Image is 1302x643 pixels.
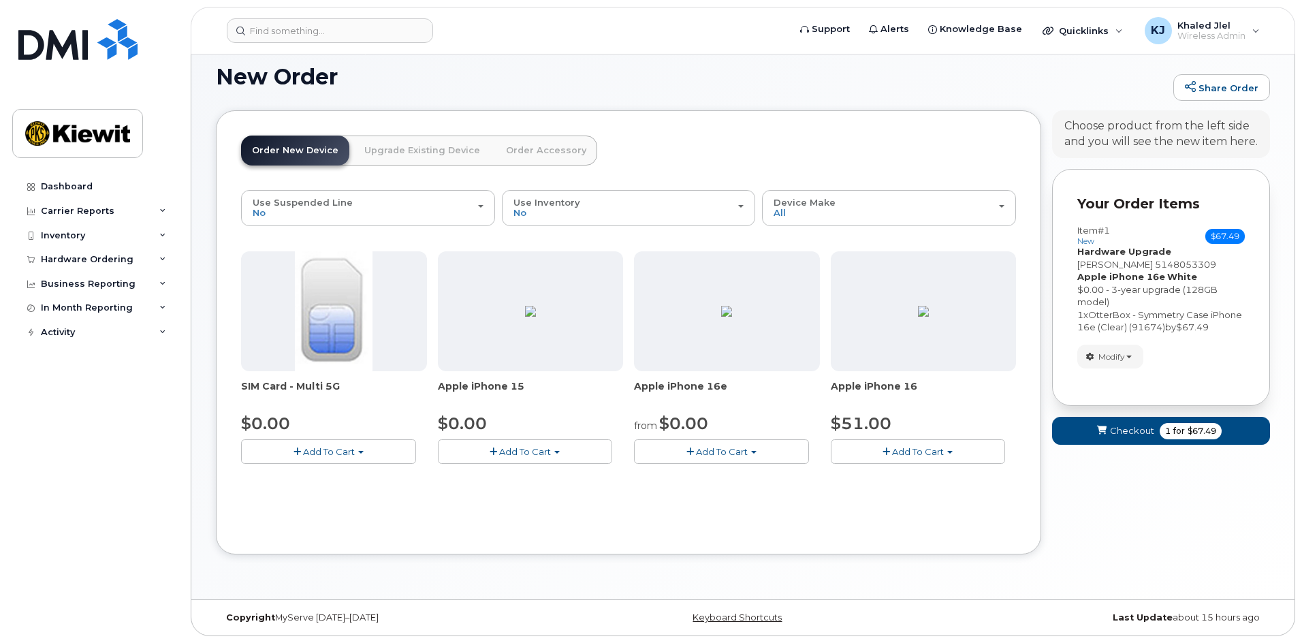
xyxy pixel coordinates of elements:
[721,306,732,317] img: BB80DA02-9C0E-4782-AB1B-B1D93CAC2204.png
[831,413,891,433] span: $51.00
[1167,271,1197,282] strong: White
[1033,17,1132,44] div: Quicklinks
[295,251,372,371] img: 00D627D4-43E9-49B7-A367-2C99342E128C.jpg
[1077,271,1165,282] strong: Apple iPhone 16e
[1064,119,1258,150] div: Choose product from the left side and you will see the new item here.
[892,446,944,457] span: Add To Cart
[1077,236,1094,246] small: new
[774,197,836,208] span: Device Make
[253,207,266,218] span: No
[1171,425,1188,437] span: for
[241,439,416,463] button: Add To Cart
[1077,225,1110,245] h3: Item
[1077,309,1242,333] span: OtterBox - Symmetry Case iPhone 16e (Clear) (91674)
[303,446,355,457] span: Add To Cart
[353,136,491,166] a: Upgrade Existing Device
[241,379,427,407] div: SIM Card - Multi 5G
[502,190,756,225] button: Use Inventory No
[918,306,929,317] img: 1AD8B381-DE28-42E7-8D9B-FF8D21CC6502.png
[1176,321,1209,332] span: $67.49
[831,379,1017,407] div: Apple iPhone 16
[241,136,349,166] a: Order New Device
[216,612,567,623] div: MyServe [DATE]–[DATE]
[216,65,1166,89] h1: New Order
[253,197,353,208] span: Use Suspended Line
[1205,229,1245,244] span: $67.49
[227,18,433,43] input: Find something...
[1077,309,1245,334] div: x by
[1243,584,1292,633] iframe: Messenger Launcher
[634,439,809,463] button: Add To Cart
[438,439,613,463] button: Add To Cart
[1077,345,1143,368] button: Modify
[693,612,782,623] a: Keyboard Shortcuts
[1077,246,1171,257] strong: Hardware Upgrade
[1110,424,1154,437] span: Checkout
[1113,612,1173,623] strong: Last Update
[1188,425,1216,437] span: $67.49
[831,439,1006,463] button: Add To Cart
[438,379,624,407] div: Apple iPhone 15
[513,207,526,218] span: No
[1052,417,1270,445] button: Checkout 1 for $67.49
[241,190,495,225] button: Use Suspended Line No
[525,306,536,317] img: 96FE4D95-2934-46F2-B57A-6FE1B9896579.png
[1077,194,1245,214] p: Your Order Items
[696,446,748,457] span: Add To Cart
[1155,259,1216,270] span: 5148053309
[1077,283,1245,309] div: $0.00 - 3-year upgrade (128GB model)
[1135,17,1269,44] div: Khaled Jlel
[438,413,487,433] span: $0.00
[1098,225,1110,236] span: #1
[1173,74,1270,101] a: Share Order
[659,413,708,433] span: $0.00
[1165,425,1171,437] span: 1
[1098,351,1125,363] span: Modify
[919,612,1270,623] div: about 15 hours ago
[762,190,1016,225] button: Device Make All
[226,612,275,623] strong: Copyright
[241,413,290,433] span: $0.00
[1177,31,1245,42] span: Wireless Admin
[513,197,580,208] span: Use Inventory
[634,379,820,407] div: Apple iPhone 16e
[634,420,657,432] small: from
[1077,309,1083,320] span: 1
[499,446,551,457] span: Add To Cart
[1077,259,1153,270] span: [PERSON_NAME]
[774,207,786,218] span: All
[495,136,597,166] a: Order Accessory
